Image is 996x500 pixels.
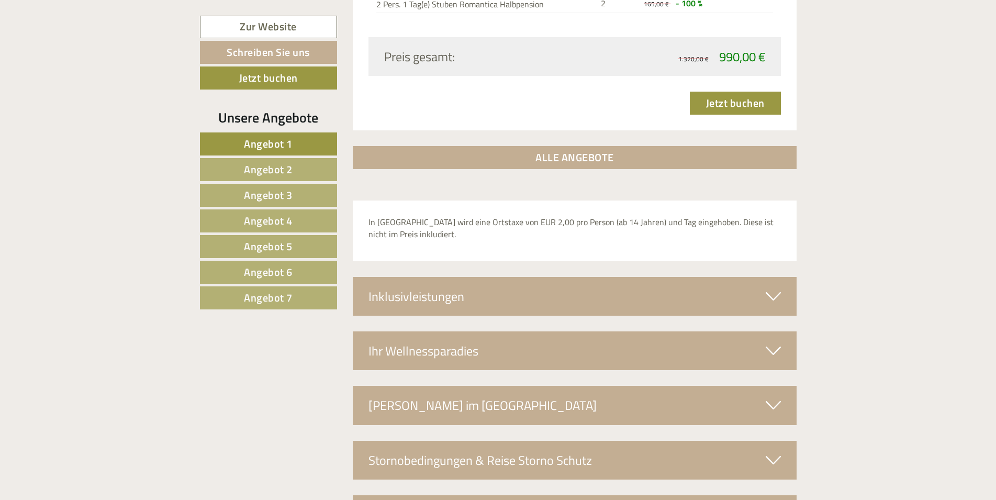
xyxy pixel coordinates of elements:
[244,238,293,254] span: Angebot 5
[244,290,293,306] span: Angebot 7
[353,441,797,480] div: Stornobedingungen & Reise Storno Schutz
[244,213,293,229] span: Angebot 4
[353,331,797,370] div: Ihr Wellnessparadies
[368,216,781,240] p: In [GEOGRAPHIC_DATA] wird eine Ortstaxe von EUR 2,00 pro Person (ab 14 Jahren) und Tag eingehoben...
[353,146,797,169] a: ALLE ANGEBOTE
[376,48,575,65] div: Preis gesamt:
[719,47,765,66] span: 990,00 €
[353,386,797,425] div: [PERSON_NAME] im [GEOGRAPHIC_DATA]
[244,136,293,152] span: Angebot 1
[200,16,337,38] a: Zur Website
[678,54,709,64] span: 1.320,00 €
[200,41,337,64] a: Schreiben Sie uns
[353,277,797,316] div: Inklusivleistungen
[200,108,337,127] div: Unsere Angebote
[690,92,781,115] a: Jetzt buchen
[244,264,293,280] span: Angebot 6
[200,66,337,90] a: Jetzt buchen
[244,187,293,203] span: Angebot 3
[244,161,293,177] span: Angebot 2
